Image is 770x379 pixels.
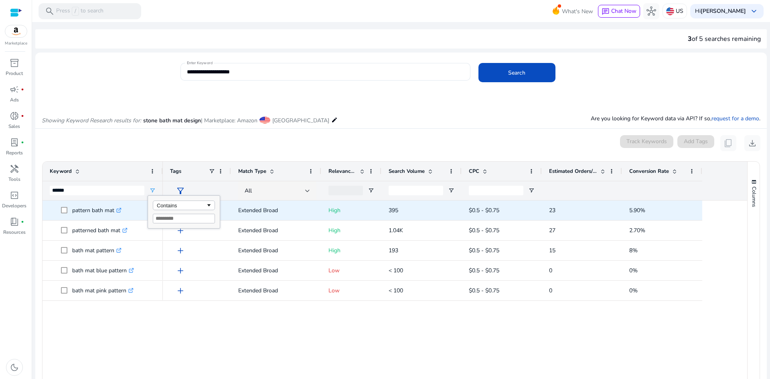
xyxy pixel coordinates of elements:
[238,222,314,239] p: Extended Broad
[695,8,746,14] p: Hi
[10,96,19,103] p: Ads
[238,282,314,299] p: Extended Broad
[72,222,128,239] p: patterned bath mat
[170,168,181,175] span: Tags
[629,207,645,214] span: 5.90%
[549,247,555,254] span: 15
[328,202,374,219] p: High
[549,267,552,274] span: 0
[328,168,357,175] span: Relevance Score
[611,7,636,15] span: Chat Now
[701,7,746,15] b: [PERSON_NAME]
[72,7,79,16] span: /
[328,222,374,239] p: High
[148,195,220,229] div: Column Filter
[389,247,398,254] span: 193
[153,201,215,210] div: Filtering operator
[10,58,19,68] span: inventory_2
[549,207,555,214] span: 23
[238,168,266,175] span: Match Type
[666,7,674,15] img: us.svg
[750,186,758,207] span: Columns
[469,287,499,294] span: $0.5 - $0.75
[5,25,27,37] img: amazon.svg
[629,227,645,234] span: 2.70%
[6,149,23,156] p: Reports
[629,267,638,274] span: 0%
[238,202,314,219] p: Extended Broad
[744,135,760,151] button: download
[629,287,638,294] span: 0%
[10,164,19,174] span: handyman
[8,123,20,130] p: Sales
[469,207,499,214] span: $0.5 - $0.75
[368,187,374,194] button: Open Filter Menu
[562,4,593,18] span: What's New
[8,176,20,183] p: Tools
[469,247,499,254] span: $0.5 - $0.75
[176,266,185,276] span: add
[748,138,757,148] span: download
[176,186,185,196] span: filter_alt
[549,227,555,234] span: 27
[143,117,201,124] span: stone bath mat design
[549,168,597,175] span: Estimated Orders/Month
[469,227,499,234] span: $0.5 - $0.75
[10,138,19,147] span: lab_profile
[238,242,314,259] p: Extended Broad
[389,186,443,195] input: Search Volume Filter Input
[469,168,479,175] span: CPC
[176,286,185,296] span: add
[643,3,659,19] button: hub
[72,202,122,219] p: pattern bath mat
[598,5,640,18] button: chatChat Now
[149,187,156,194] button: Open Filter Menu
[272,117,329,124] span: [GEOGRAPHIC_DATA]
[688,34,692,43] span: 3
[50,168,72,175] span: Keyword
[549,287,552,294] span: 0
[21,114,24,118] span: fiber_manual_record
[389,227,403,234] span: 1.04K
[331,115,338,125] mat-icon: edit
[176,226,185,235] span: add
[10,191,19,200] span: code_blocks
[676,4,683,18] p: US
[10,363,19,372] span: dark_mode
[42,117,141,124] i: Showing Keyword Research results for:
[478,63,555,82] button: Search
[328,242,374,259] p: High
[749,6,759,16] span: keyboard_arrow_down
[328,282,374,299] p: Low
[6,70,23,77] p: Product
[389,267,403,274] span: < 100
[21,141,24,144] span: fiber_manual_record
[21,88,24,91] span: fiber_manual_record
[629,168,669,175] span: Conversion Rate
[56,7,103,16] p: Press to search
[245,187,252,195] span: All
[50,186,144,195] input: Keyword Filter Input
[711,115,759,122] a: request for a demo
[201,117,257,124] span: | Marketplace: Amazon
[629,247,638,254] span: 8%
[328,262,374,279] p: Low
[389,287,403,294] span: < 100
[469,186,523,195] input: CPC Filter Input
[646,6,656,16] span: hub
[469,267,499,274] span: $0.5 - $0.75
[5,41,27,47] p: Marketplace
[238,262,314,279] p: Extended Broad
[528,187,535,194] button: Open Filter Menu
[10,217,19,227] span: book_4
[153,214,215,223] input: Filter Value
[508,69,525,77] span: Search
[3,229,26,236] p: Resources
[187,60,213,66] mat-label: Enter Keyword
[10,111,19,121] span: donut_small
[45,6,55,16] span: search
[688,34,761,44] div: of 5 searches remaining
[389,207,398,214] span: 395
[72,282,134,299] p: bath mat pink pattern
[602,8,610,16] span: chat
